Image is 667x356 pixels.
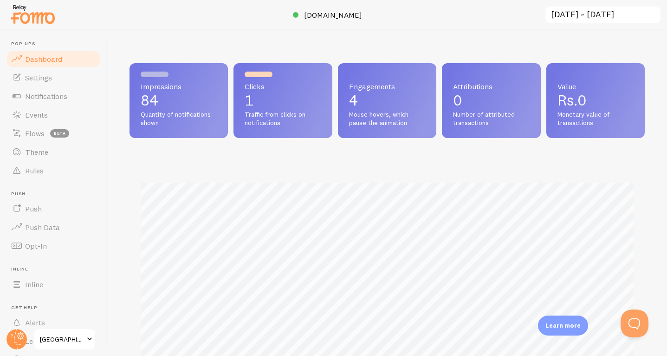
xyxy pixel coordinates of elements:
span: Impressions [141,83,217,90]
span: Engagements [349,83,425,90]
span: Rules [25,166,44,175]
span: Number of attributed transactions [453,111,529,127]
span: Get Help [11,305,101,311]
a: Theme [6,143,101,161]
span: Settings [25,73,52,82]
img: fomo-relay-logo-orange.svg [10,2,56,26]
p: 84 [141,93,217,108]
a: Push Data [6,218,101,237]
span: Opt-In [25,241,47,251]
p: 4 [349,93,425,108]
a: Alerts [6,313,101,332]
span: beta [50,129,69,138]
a: Flows beta [6,124,101,143]
span: Push Data [25,223,60,232]
a: Dashboard [6,50,101,68]
span: Mouse hovers, which pause the animation [349,111,425,127]
a: Notifications [6,87,101,105]
span: Inline [25,280,43,289]
span: Quantity of notifications shown [141,111,217,127]
span: Push [11,191,101,197]
p: 1 [245,93,321,108]
span: [GEOGRAPHIC_DATA] [40,334,84,345]
span: Attributions [453,83,529,90]
a: Settings [6,68,101,87]
p: Learn more [545,321,581,330]
span: Push [25,204,42,213]
span: Clicks [245,83,321,90]
span: Flows [25,129,45,138]
span: Notifications [25,92,67,101]
a: Inline [6,275,101,294]
span: Dashboard [25,54,62,64]
iframe: Help Scout Beacon - Open [621,310,648,337]
span: Inline [11,266,101,272]
span: Events [25,110,48,119]
span: Traffic from clicks on notifications [245,111,321,127]
span: Theme [25,147,48,157]
a: Events [6,105,101,124]
span: Alerts [25,318,45,327]
span: Monetary value of transactions [557,111,634,127]
a: Rules [6,161,101,180]
a: Push [6,199,101,218]
span: Pop-ups [11,41,101,47]
span: Rs.0 [557,91,587,109]
p: 0 [453,93,529,108]
span: Value [557,83,634,90]
a: Opt-In [6,237,101,255]
div: Learn more [538,316,588,336]
a: [GEOGRAPHIC_DATA] [33,328,96,350]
